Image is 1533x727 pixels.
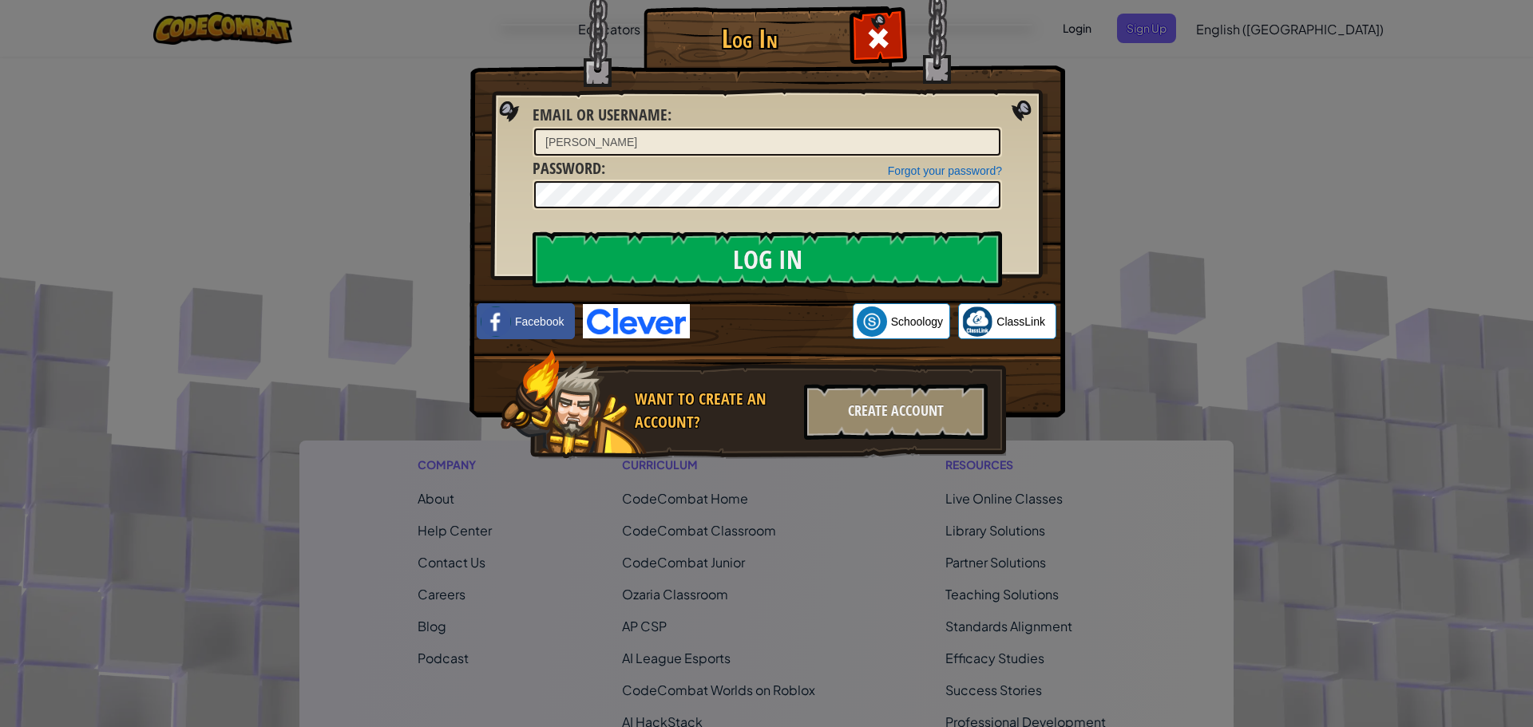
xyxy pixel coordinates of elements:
div: Want to create an account? [635,388,794,433]
h1: Log In [648,25,851,53]
span: ClassLink [996,314,1045,330]
img: schoology.png [857,306,887,337]
img: facebook_small.png [481,306,511,337]
img: classlink-logo-small.png [962,306,992,337]
img: clever-logo-blue.png [583,304,690,338]
span: Password [533,157,601,179]
iframe: Sign in with Google Button [690,304,853,339]
label: : [533,104,671,127]
div: Create Account [804,384,988,440]
span: Schoology [891,314,943,330]
span: Facebook [515,314,564,330]
label: : [533,157,605,180]
a: Forgot your password? [888,164,1002,177]
input: Log In [533,231,1002,287]
span: Email or Username [533,104,667,125]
